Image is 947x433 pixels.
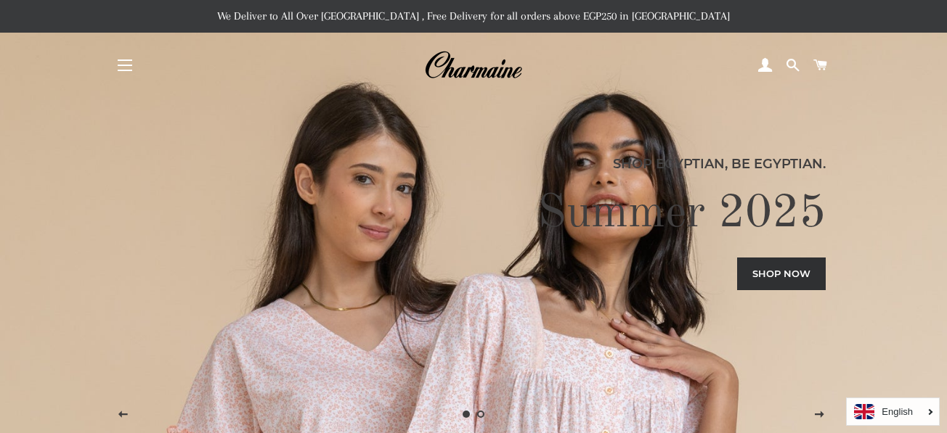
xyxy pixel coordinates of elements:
[802,397,838,433] button: Next slide
[121,154,826,174] p: Shop Egyptian, Be Egyptian.
[854,404,932,419] a: English
[737,257,826,289] a: Shop now
[121,185,826,243] h2: Summer 2025
[105,397,142,433] button: Previous slide
[459,407,473,421] a: Slide 1, current
[424,49,522,81] img: Charmaine Egypt
[473,407,488,421] a: Load slide 2
[882,407,913,416] i: English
